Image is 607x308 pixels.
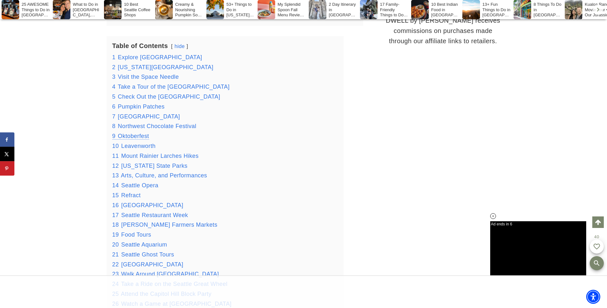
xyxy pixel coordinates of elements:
span: 22 [112,261,119,268]
a: 8 Northwest Chocolate Festival [112,123,196,129]
a: 2 [US_STATE][GEOGRAPHIC_DATA] [112,64,213,70]
p: DWELL by [PERSON_NAME] receives commissions on purchases made through our affiliate links to reta... [386,15,501,46]
span: 21 [112,251,119,258]
a: 23 Walk Around [GEOGRAPHIC_DATA] [112,271,219,277]
span: 14 [112,182,119,189]
span: 23 [112,271,119,277]
span: Seattle Opera [121,182,158,189]
span: 12 [112,163,119,169]
a: 12 [US_STATE] State Parks [112,163,188,169]
span: 7 [112,113,116,120]
span: 6 [112,103,116,110]
span: 8 [112,123,116,129]
a: 14 Seattle Opera [112,182,159,189]
a: 18 [PERSON_NAME] Farmers Markets [112,222,218,228]
a: 7 [GEOGRAPHIC_DATA] [112,113,180,120]
span: 4 [112,84,116,90]
span: Check Out the [GEOGRAPHIC_DATA] [118,93,220,100]
span: Visit the Space Needle [118,74,179,80]
span: Arts, Culture, and Performances [121,172,207,179]
span: Pumpkin Patches [118,103,164,110]
a: 15 Refract [112,192,141,199]
span: [PERSON_NAME] Farmers Markets [121,222,218,228]
a: 21 Seattle Ghost Tours [112,251,174,258]
a: Scroll to top [592,216,604,228]
span: 17 [112,212,119,218]
span: 5 [112,93,116,100]
a: 4 Take a Tour of the [GEOGRAPHIC_DATA] [112,84,230,90]
span: Northwest Chocolate Festival [118,123,196,129]
span: Seattle Restaurant Week [121,212,188,218]
span: Take a Tour of the [GEOGRAPHIC_DATA] [118,84,230,90]
a: 17 Seattle Restaurant Week [112,212,188,218]
div: Accessibility Menu [586,290,600,304]
span: 13 [112,172,119,179]
a: 19 Food Tours [112,231,151,238]
a: 22 [GEOGRAPHIC_DATA] [112,261,183,268]
span: 2 [112,64,116,70]
span: Explore [GEOGRAPHIC_DATA] [118,54,202,61]
span: Mount Rainier Larches Hikes [121,153,199,159]
iframe: Advertisement [252,276,355,308]
a: 1 Explore [GEOGRAPHIC_DATA] [112,54,202,61]
a: 3 Visit the Space Needle [112,74,179,80]
span: [GEOGRAPHIC_DATA] [121,202,183,208]
a: 10 Leavenworth [112,143,156,149]
a: 5 Check Out the [GEOGRAPHIC_DATA] [112,93,220,100]
span: Seattle Aquarium [121,241,167,248]
span: Refract [121,192,141,199]
span: Leavenworth [121,143,156,149]
span: 20 [112,241,119,248]
span: 11 [112,153,119,159]
span: 3 [112,74,116,80]
a: 9 Oktoberfest [112,133,149,140]
span: Walk Around [GEOGRAPHIC_DATA] [121,271,219,277]
b: Table of Contents [112,42,168,49]
a: 13 Arts, Culture, and Performances [112,172,207,179]
span: Oktoberfest [118,133,149,139]
span: 10 [112,143,119,149]
span: 9 [112,133,116,139]
span: 19 [112,231,119,238]
span: 15 [112,192,119,199]
iframe: Advertisement [395,53,491,245]
span: [US_STATE][GEOGRAPHIC_DATA] [118,64,213,70]
span: Food Tours [121,231,151,238]
span: 16 [112,202,119,208]
span: [GEOGRAPHIC_DATA] [121,261,183,268]
a: 16 [GEOGRAPHIC_DATA] [112,202,183,208]
a: 6 Pumpkin Patches [112,103,165,110]
span: 18 [112,222,119,228]
span: Seattle Ghost Tours [121,251,174,258]
a: hide [174,44,185,49]
a: 20 Seattle Aquarium [112,241,167,248]
a: 11 Mount Rainier Larches Hikes [112,153,199,159]
span: 1 [112,54,116,61]
span: [GEOGRAPHIC_DATA] [118,113,180,120]
span: [US_STATE] State Parks [121,163,188,169]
